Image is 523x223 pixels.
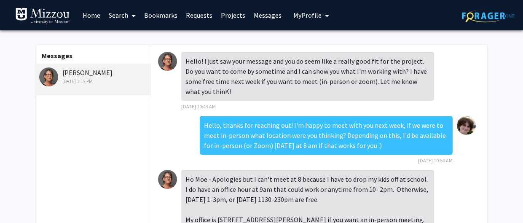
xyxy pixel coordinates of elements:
a: Messages [249,0,286,30]
img: Carolyn Orbann [39,67,58,86]
img: Carolyn Orbann [158,170,177,189]
img: Carolyn Orbann [158,52,177,71]
div: Hello! I just saw your message and you do seem like a really good fit for the project. Do you wan... [181,52,434,101]
div: [PERSON_NAME] [39,67,149,85]
b: Messages [42,51,72,60]
a: Requests [182,0,217,30]
span: [DATE] 10:50 AM [418,157,453,164]
span: My Profile [293,11,322,19]
img: University of Missouri Logo [15,8,70,24]
a: Search [105,0,140,30]
a: Projects [217,0,249,30]
div: Hello, thanks for reaching out! I'm happy to meet with you next week, if we were to meet in-perso... [200,116,453,155]
div: [DATE] 1:15 PM [39,78,149,85]
a: Bookmarks [140,0,182,30]
img: Moe Warren [457,116,476,135]
img: ForagerOne Logo [462,9,515,22]
span: [DATE] 10:43 AM [181,103,216,110]
a: Home [78,0,105,30]
iframe: Chat [6,185,36,217]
